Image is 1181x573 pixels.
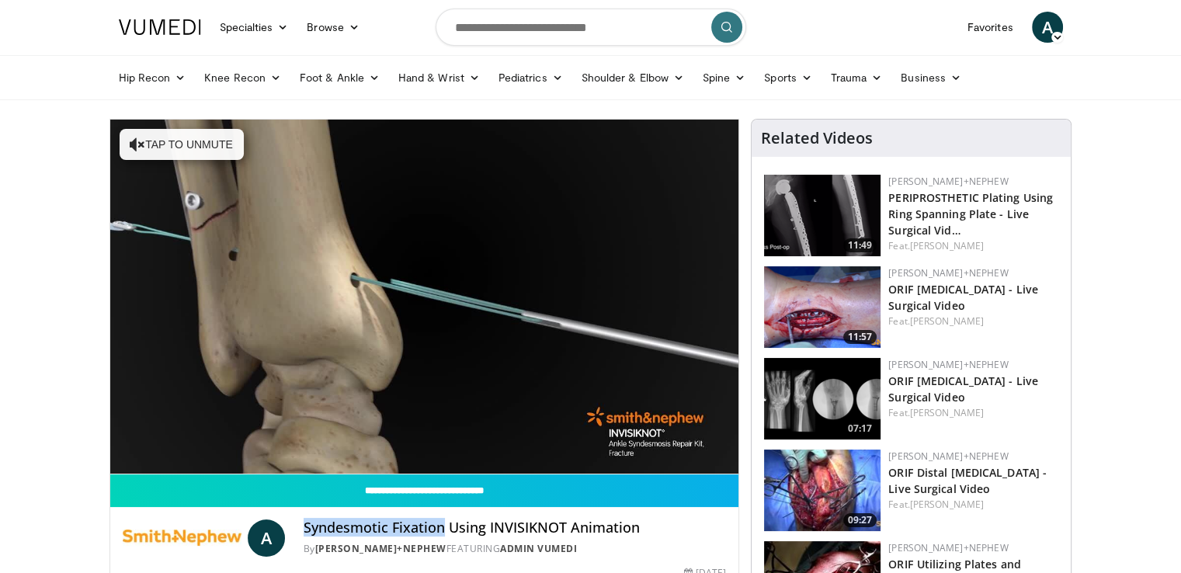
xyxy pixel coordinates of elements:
a: [PERSON_NAME] [910,239,984,252]
img: 1b697d3a-928d-4a38-851f-df0147e85411.png.150x105_q85_crop-smart_upscale.png [764,266,881,348]
a: ORIF [MEDICAL_DATA] - Live Surgical Video [888,373,1038,405]
h4: Related Videos [761,129,873,148]
video-js: Video Player [110,120,739,474]
span: 09:27 [843,513,877,527]
a: [PERSON_NAME]+Nephew [888,358,1008,371]
img: 3d0a620d-8172-4743-af9a-70d1794863a1.png.150x105_q85_crop-smart_upscale.png [764,175,881,256]
a: Admin Vumedi [500,542,577,555]
img: VuMedi Logo [119,19,201,35]
a: [PERSON_NAME]+Nephew [888,541,1008,554]
a: [PERSON_NAME]+Nephew [888,175,1008,188]
a: [PERSON_NAME]+Nephew [315,542,446,555]
a: A [1032,12,1063,43]
img: 0894b3a2-b95c-4996-9ca1-01f3d1055ee3.150x105_q85_crop-smart_upscale.jpg [764,450,881,531]
a: Hip Recon [109,62,196,93]
a: Trauma [821,62,892,93]
a: Foot & Ankle [290,62,389,93]
a: Shoulder & Elbow [572,62,693,93]
a: Hand & Wrist [389,62,489,93]
img: Smith+Nephew [123,519,241,557]
a: Business [891,62,971,93]
div: Feat. [888,314,1058,328]
img: 76b75a36-ddff-438c-9767-c71797b4fefb.png.150x105_q85_crop-smart_upscale.png [764,358,881,439]
a: Knee Recon [195,62,290,93]
a: 11:49 [764,175,881,256]
a: [PERSON_NAME]+Nephew [888,450,1008,463]
a: [PERSON_NAME] [910,498,984,511]
div: By FEATURING [304,542,726,556]
a: Spine [693,62,755,93]
div: Feat. [888,406,1058,420]
a: [PERSON_NAME] [910,406,984,419]
a: Browse [297,12,369,43]
a: A [248,519,285,557]
span: 07:17 [843,422,877,436]
a: Specialties [210,12,298,43]
a: Pediatrics [489,62,572,93]
a: [PERSON_NAME] [910,314,984,328]
span: 11:49 [843,238,877,252]
a: 07:17 [764,358,881,439]
a: 11:57 [764,266,881,348]
input: Search topics, interventions [436,9,746,46]
span: 11:57 [843,330,877,344]
a: PERIPROSTHETIC Plating Using Ring Spanning Plate - Live Surgical Vid… [888,190,1053,238]
div: Feat. [888,498,1058,512]
a: ORIF [MEDICAL_DATA] - Live Surgical Video [888,282,1038,313]
a: Favorites [958,12,1023,43]
button: Tap to unmute [120,129,244,160]
a: 09:27 [764,450,881,531]
h4: Syndesmotic Fixation Using INVISIKNOT Animation [304,519,726,537]
a: Sports [755,62,821,93]
a: [PERSON_NAME]+Nephew [888,266,1008,280]
div: Feat. [888,239,1058,253]
a: ORIF Distal [MEDICAL_DATA] - Live Surgical Video [888,465,1047,496]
